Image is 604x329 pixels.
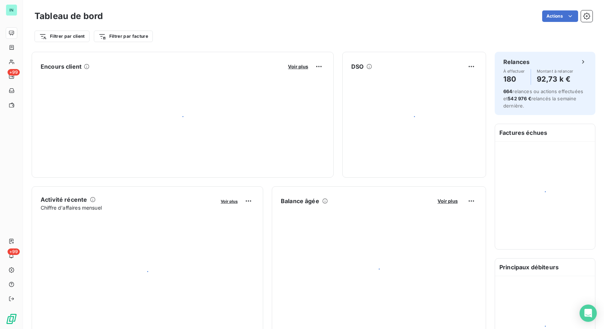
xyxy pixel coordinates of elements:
h6: Factures échues [495,124,595,141]
span: +99 [8,69,20,76]
span: 542 976 € [508,96,531,101]
span: relances ou actions effectuées et relancés la semaine dernière. [503,88,583,109]
button: Voir plus [435,198,460,204]
h4: 92,73 k € [537,73,573,85]
h6: Activité récente [41,195,87,204]
span: Voir plus [438,198,458,204]
h6: DSO [351,62,363,71]
div: IN [6,4,17,16]
img: Logo LeanPay [6,313,17,325]
span: À effectuer [503,69,525,73]
h6: Encours client [41,62,82,71]
span: Voir plus [288,64,308,69]
h6: Balance âgée [281,197,319,205]
div: Open Intercom Messenger [580,305,597,322]
h3: Tableau de bord [35,10,103,23]
button: Voir plus [286,63,310,70]
span: 664 [503,88,512,94]
button: Filtrer par facture [94,31,153,42]
span: +99 [8,248,20,255]
button: Filtrer par client [35,31,90,42]
h6: Principaux débiteurs [495,259,595,276]
h4: 180 [503,73,525,85]
button: Actions [542,10,578,22]
span: Chiffre d'affaires mensuel [41,204,216,211]
h6: Relances [503,58,530,66]
span: Montant à relancer [537,69,573,73]
button: Voir plus [219,198,240,204]
span: Voir plus [221,199,238,204]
